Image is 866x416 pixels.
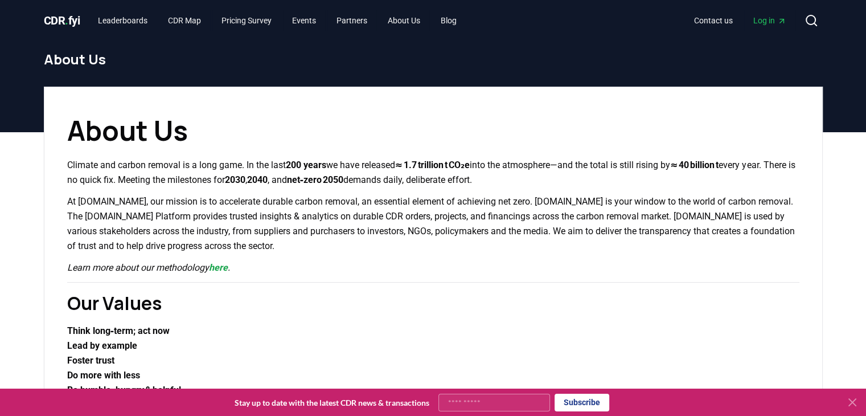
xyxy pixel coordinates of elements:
nav: Main [685,10,795,31]
h1: About Us [67,110,799,151]
a: Blog [432,10,466,31]
strong: 200 years [286,160,326,170]
p: Climate and carbon removal is a long game. In the last we have released into the atmosphere—and t... [67,158,799,187]
a: here [209,262,228,273]
h1: About Us [44,50,823,68]
a: Log in [744,10,795,31]
h2: Our Values [67,289,799,317]
span: . [65,14,68,27]
strong: ≈ 1.7 trillion t CO₂e [395,160,470,170]
a: Events [283,10,325,31]
strong: Be humble, hungry & helpful [67,385,181,395]
a: Partners [327,10,376,31]
span: Log in [753,15,786,26]
p: At [DOMAIN_NAME], our mission is to accelerate durable carbon removal, an essential element of ac... [67,194,799,254]
strong: Think long‑term; act now [67,325,170,336]
a: Pricing Survey [212,10,281,31]
em: Learn more about our methodology . [67,262,230,273]
a: CDR Map [159,10,210,31]
strong: Foster trust [67,355,114,366]
strong: Lead by example [67,340,137,351]
strong: Do more with less [67,370,140,381]
strong: net‑zero 2050 [287,174,344,185]
span: CDR fyi [44,14,80,27]
strong: 2040 [247,174,268,185]
strong: 2030 [225,174,245,185]
strong: ≈ 40 billion t [670,160,719,170]
a: Contact us [685,10,742,31]
nav: Main [89,10,466,31]
a: Leaderboards [89,10,157,31]
a: CDR.fyi [44,13,80,28]
a: About Us [379,10,429,31]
